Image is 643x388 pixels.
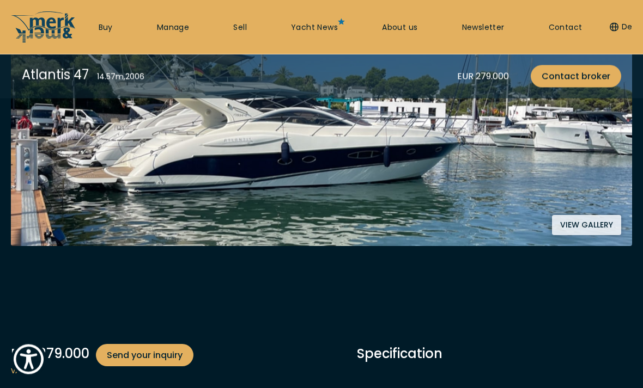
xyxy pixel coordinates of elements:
button: Show Accessibility Preferences [11,342,46,377]
a: Yacht News [291,22,338,33]
img: Merk&Merk [11,4,632,247]
a: Newsletter [462,22,505,33]
a: Sell [233,22,247,33]
div: EUR 279.000 [11,344,309,367]
div: Specification [357,344,632,364]
button: De [610,22,632,33]
a: Buy [99,22,113,33]
a: Contact broker [531,65,621,88]
span: Send your inquiry [107,349,183,362]
a: Contact [549,22,583,33]
div: EUR 279.000 [457,70,509,83]
a: / [11,34,76,47]
a: Manage [157,22,189,33]
div: Atlantis 47 [22,65,89,84]
span: VAT paid [11,367,309,377]
button: View gallery [552,215,621,236]
div: 14.57 m , 2006 [97,71,144,83]
span: Contact broker [542,70,610,83]
a: Send your inquiry [96,344,193,367]
a: About us [382,22,417,33]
